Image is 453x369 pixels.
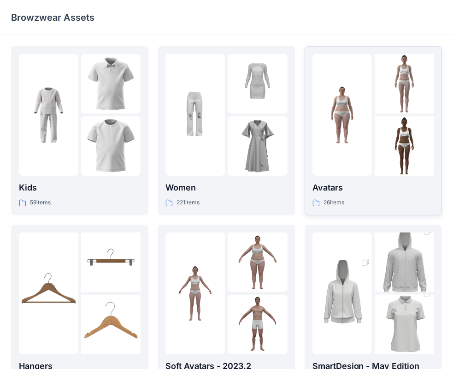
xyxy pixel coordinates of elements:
img: folder 2 [375,54,434,113]
p: 26 items [324,198,344,208]
img: folder 2 [81,232,141,292]
img: folder 1 [19,85,78,145]
a: folder 1folder 2folder 3Women221items [158,46,295,215]
img: folder 1 [165,85,225,145]
img: folder 3 [81,116,141,176]
p: Avatars [312,181,434,194]
img: folder 3 [81,295,141,354]
img: folder 1 [312,249,372,338]
p: Women [165,181,287,194]
img: folder 3 [228,295,287,354]
img: folder 1 [19,263,78,323]
img: folder 2 [228,54,287,113]
a: folder 1folder 2folder 3Kids59items [11,46,148,215]
img: folder 1 [165,263,225,323]
img: folder 2 [375,218,434,307]
img: folder 1 [312,85,372,145]
img: folder 3 [228,116,287,176]
img: folder 3 [375,116,434,176]
p: 59 items [30,198,51,208]
a: folder 1folder 2folder 3Avatars26items [305,46,442,215]
p: Kids [19,181,141,194]
img: folder 2 [228,232,287,292]
p: 221 items [176,198,200,208]
img: folder 2 [81,54,141,113]
p: Browzwear Assets [11,11,94,24]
